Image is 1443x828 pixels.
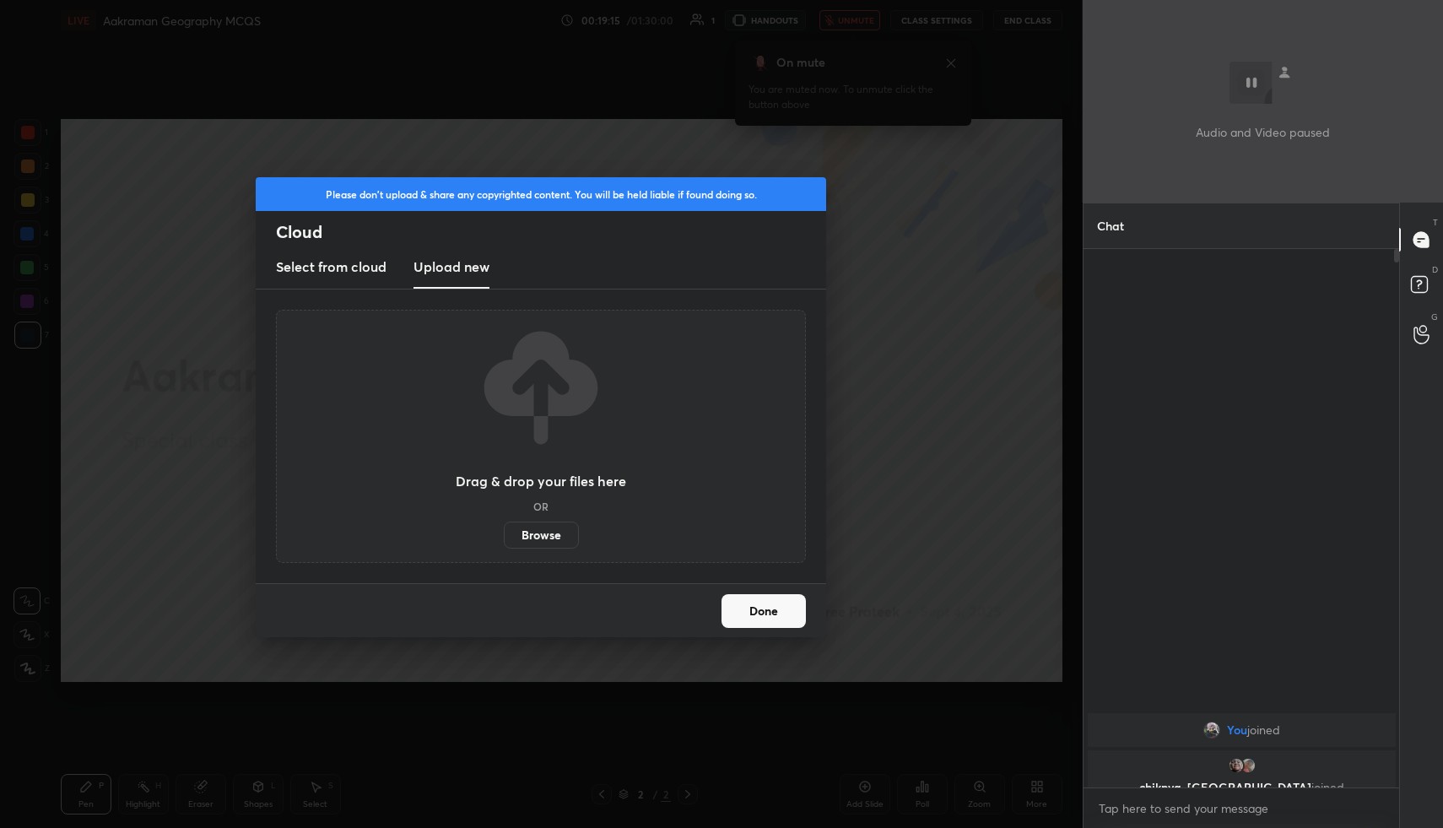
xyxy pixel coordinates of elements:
[1196,123,1330,141] p: Audio and Video paused
[1247,723,1280,737] span: joined
[1311,779,1344,795] span: joined
[413,257,489,277] h3: Upload new
[1084,710,1400,787] div: grid
[1227,723,1247,737] span: You
[1431,311,1438,323] p: G
[1084,203,1138,248] p: Chat
[276,221,826,243] h2: Cloud
[1203,722,1220,739] img: 2fdd300d0a60438a9566a832db643c4c.jpg
[1432,263,1438,276] p: D
[1227,757,1244,774] img: b8a25fe1361e4aa0a57042b066113995.jpg
[456,474,626,488] h3: Drag & drop your files here
[1433,216,1438,229] p: T
[276,257,386,277] h3: Select from cloud
[721,594,806,628] button: Done
[1098,781,1386,794] p: chiknya, [GEOGRAPHIC_DATA]
[256,177,826,211] div: Please don't upload & share any copyrighted content. You will be held liable if found doing so.
[1239,757,1256,774] img: ec297b31f1af421bad4c4161e09bd7e3.jpg
[533,501,549,511] h5: OR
